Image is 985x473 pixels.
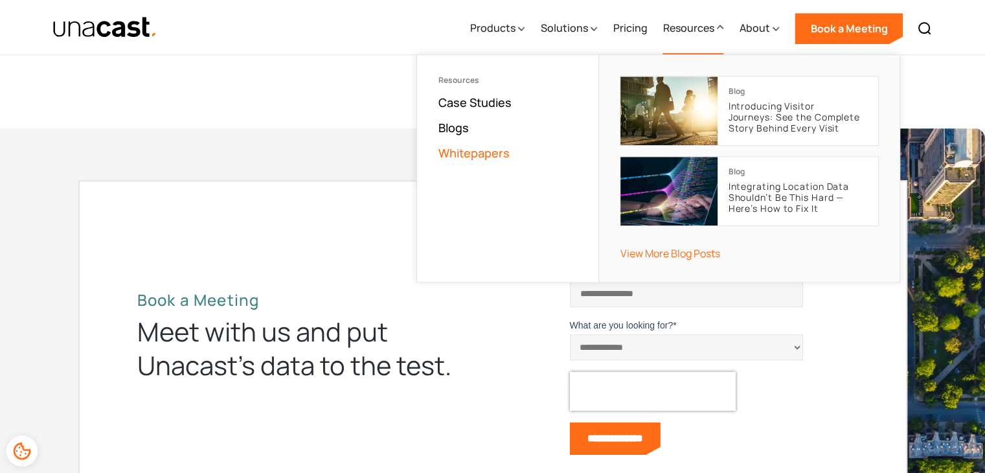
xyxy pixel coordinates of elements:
[540,2,597,55] div: Solutions
[620,76,718,145] img: cover
[52,16,158,39] a: home
[137,290,474,310] h2: Book a Meeting
[613,2,647,55] a: Pricing
[438,95,511,110] a: Case Studies
[438,145,509,161] a: Whitepapers
[620,76,879,146] a: BlogIntroducing Visitor Journeys: See the Complete Story Behind Every Visit
[620,246,719,260] a: View More Blog Posts
[662,2,723,55] div: Resources
[137,315,474,382] div: Meet with us and put Unacast’s data to the test.
[739,2,779,55] div: About
[570,320,674,330] span: What are you looking for?
[470,2,525,55] div: Products
[438,120,468,135] a: Blogs
[739,20,769,36] div: About
[620,157,718,225] img: cover
[52,16,158,39] img: Unacast text logo
[570,372,736,411] iframe: reCAPTCHA
[416,54,900,283] nav: Resources
[728,101,868,133] p: Introducing Visitor Journeys: See the Complete Story Behind Every Visit
[6,435,38,467] div: Cookie Preferences
[728,167,744,176] div: Blog
[662,20,714,36] div: Resources
[540,20,587,36] div: Solutions
[917,21,933,36] img: Search icon
[795,13,903,44] a: Book a Meeting
[728,87,744,96] div: Blog
[728,181,868,214] p: Integrating Location Data Shouldn’t Be This Hard — Here’s How to Fix It
[438,76,578,85] div: Resources
[470,20,515,36] div: Products
[620,156,879,226] a: BlogIntegrating Location Data Shouldn’t Be This Hard — Here’s How to Fix It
